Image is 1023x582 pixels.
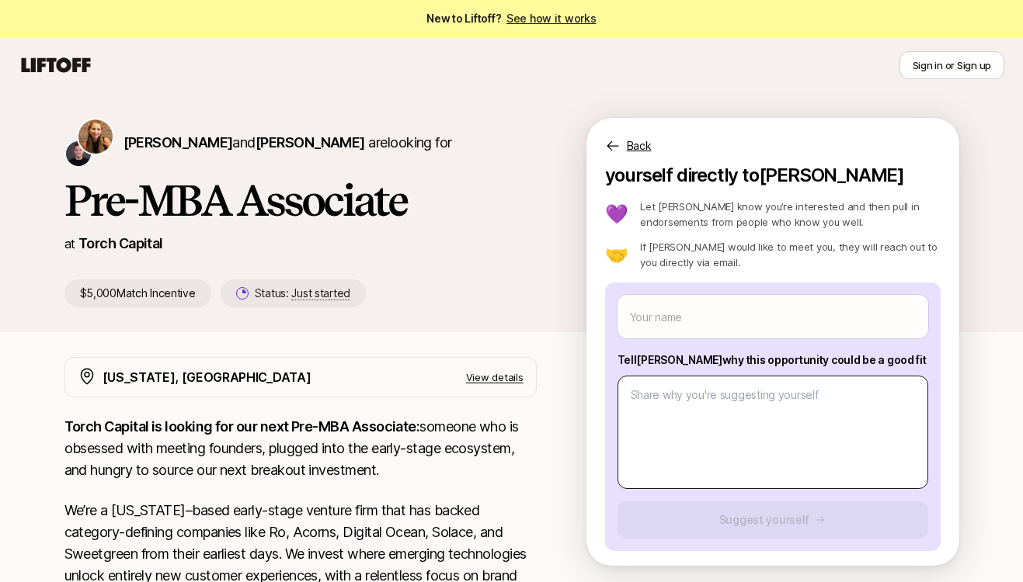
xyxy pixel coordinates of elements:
[640,239,940,270] p: If [PERSON_NAME] would like to meet you, they will reach out to you directly via email.
[64,279,211,307] p: $5,000 Match Incentive
[627,137,652,155] p: Back
[291,286,350,300] span: Just started
[506,12,597,25] a: See how it works
[64,177,537,223] h1: Pre-MBA Associate
[124,132,452,154] p: are looking for
[899,51,1004,79] button: Sign in or Sign up
[64,416,537,481] p: someone who is obsessed with meeting founders, plugged into the early-stage ecosystem, and hungry...
[466,369,524,385] p: View details
[78,120,113,154] img: Katie Reiner
[256,134,365,151] span: [PERSON_NAME]
[605,205,628,223] p: 💜
[124,134,233,151] span: [PERSON_NAME]
[103,367,311,387] p: [US_STATE], [GEOGRAPHIC_DATA]
[232,134,364,151] span: and
[426,9,596,28] span: New to Liftoff?
[640,199,940,230] p: Let [PERSON_NAME] know you’re interested and then pull in endorsements from people who know you w...
[64,234,75,254] p: at
[64,418,420,435] strong: Torch Capital is looking for our next Pre-MBA Associate:
[618,351,928,369] p: Tell [PERSON_NAME] why this opportunity could be a good fit
[605,245,628,264] p: 🤝
[78,235,163,251] a: Torch Capital
[66,141,91,166] img: Christopher Harper
[255,284,350,303] p: Status:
